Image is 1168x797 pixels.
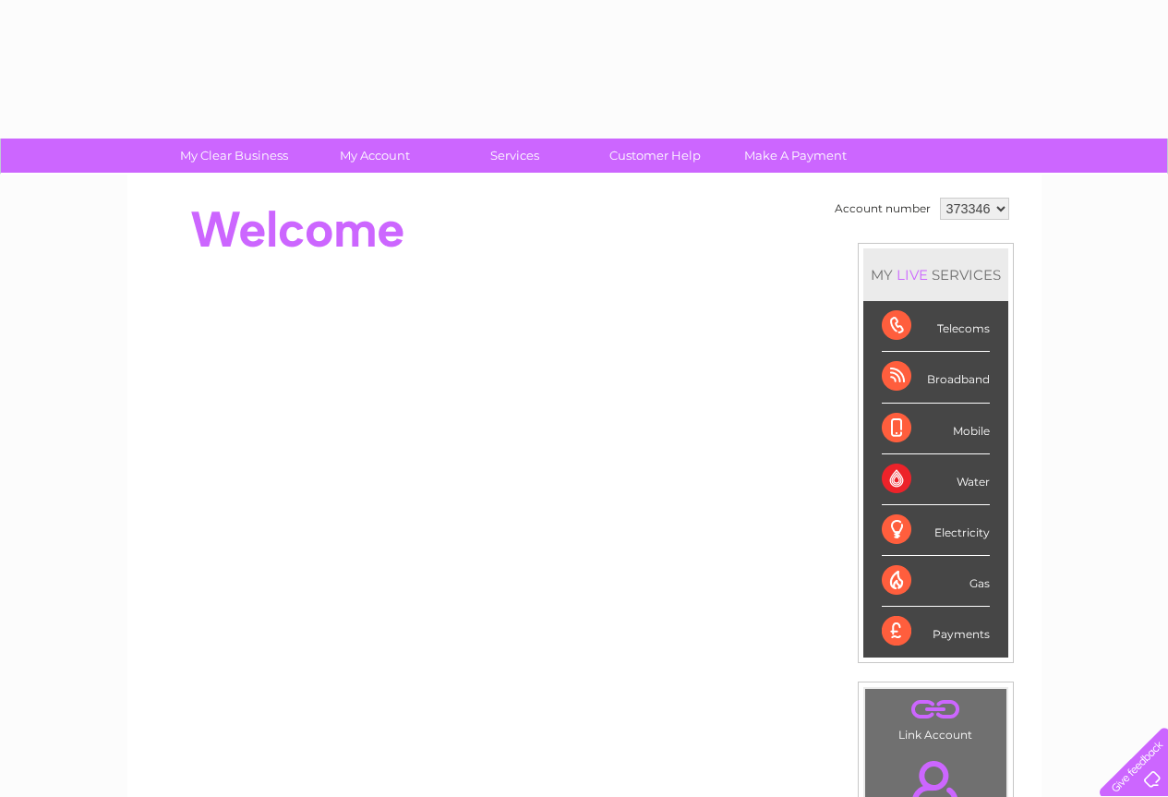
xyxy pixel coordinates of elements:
[882,556,990,607] div: Gas
[882,505,990,556] div: Electricity
[864,688,1007,746] td: Link Account
[298,139,451,173] a: My Account
[158,139,310,173] a: My Clear Business
[863,248,1008,301] div: MY SERVICES
[870,694,1002,726] a: .
[882,352,990,403] div: Broadband
[882,607,990,657] div: Payments
[719,139,872,173] a: Make A Payment
[882,404,990,454] div: Mobile
[893,266,932,284] div: LIVE
[830,193,935,224] td: Account number
[882,454,990,505] div: Water
[439,139,591,173] a: Services
[882,301,990,352] div: Telecoms
[579,139,731,173] a: Customer Help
